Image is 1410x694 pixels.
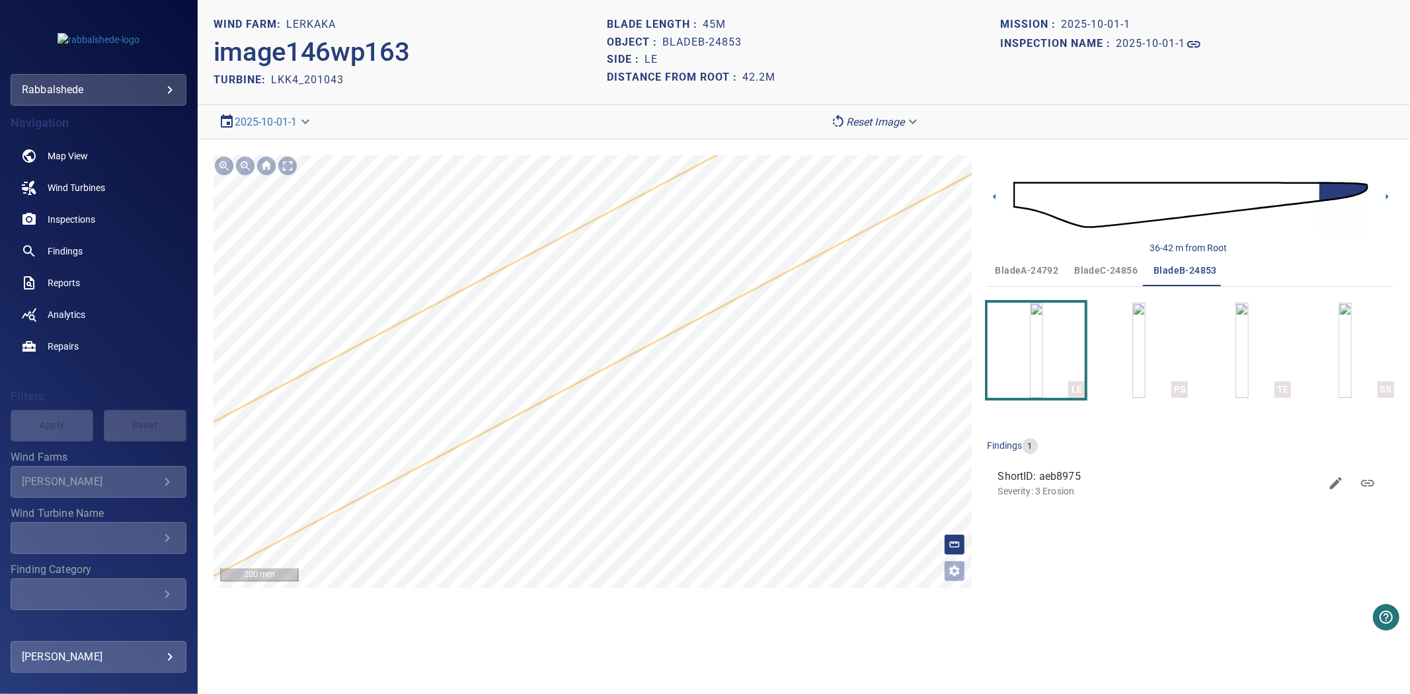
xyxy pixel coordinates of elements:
[645,54,658,66] h1: LE
[607,19,703,31] h1: Blade length :
[1001,38,1116,50] h1: Inspection name :
[11,522,186,554] div: Wind Turbine Name
[58,33,139,46] img: rabbalshede-logo
[22,475,159,488] div: [PERSON_NAME]
[988,303,1085,398] button: LE
[988,440,1023,451] span: findings
[662,36,742,49] h1: bladeB-24853
[11,299,186,330] a: analytics noActive
[1090,303,1188,398] button: PS
[214,36,410,68] h2: image146wp163
[48,213,95,226] span: Inspections
[11,267,186,299] a: reports noActive
[1116,38,1186,50] h1: 2025-10-01-1
[48,149,88,163] span: Map View
[11,204,186,235] a: inspections noActive
[1116,36,1202,52] a: 2025-10-01-1
[1339,303,1352,398] a: SS
[1154,262,1217,279] span: bladeB-24853
[11,508,186,519] label: Wind Turbine Name
[1068,381,1085,398] div: LE
[11,235,186,267] a: findings noActive
[1296,303,1394,398] button: SS
[277,155,298,176] img: Toggle full page
[235,116,297,128] a: 2025-10-01-1
[11,172,186,204] a: windturbines noActive
[11,140,186,172] a: map noActive
[1274,381,1291,398] div: TE
[48,276,80,289] span: Reports
[1193,303,1291,398] button: TE
[214,155,235,176] img: Zoom in
[48,245,83,258] span: Findings
[1150,241,1228,254] div: 36-42 m from Root
[256,155,277,176] img: Go home
[1074,262,1138,279] span: bladeC-24856
[214,110,319,134] div: 2025-10-01-1
[1030,303,1043,398] a: LE
[607,71,742,84] h1: Distance from root :
[22,646,175,668] div: [PERSON_NAME]
[235,155,256,176] img: Zoom out
[214,19,286,31] h1: WIND FARM:
[48,340,79,353] span: Repairs
[11,578,186,610] div: Finding Category
[1013,162,1368,248] img: d
[11,116,186,130] h4: Navigation
[996,262,1059,279] span: bladeA-24792
[48,308,85,321] span: Analytics
[214,73,271,86] h2: TURBINE:
[11,466,186,498] div: Wind Farms
[944,560,965,582] button: Open image filters and tagging options
[1001,19,1062,31] h1: Mission :
[998,484,1320,498] p: Severity: 3 Erosion
[11,564,186,575] label: Finding Category
[48,181,105,194] span: Wind Turbines
[825,110,926,134] div: Reset Image
[1062,19,1131,31] h1: 2025-10-01-1
[607,54,645,66] h1: Side :
[22,79,175,100] div: rabbalshede
[1132,303,1146,398] a: PS
[11,452,186,463] label: Wind Farms
[846,116,905,128] em: Reset Image
[1235,303,1249,398] a: TE
[1171,381,1188,398] div: PS
[607,36,662,49] h1: Object :
[11,74,186,106] div: rabbalshede
[11,330,186,362] a: repairs noActive
[286,19,336,31] h1: Lerkaka
[998,469,1320,484] span: ShortID: aeb8975
[703,19,726,31] h1: 45m
[742,71,775,84] h1: 42.2m
[1023,440,1038,453] span: 1
[271,73,344,86] h2: LKK4_201043
[1378,381,1394,398] div: SS
[11,390,186,403] h4: Filters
